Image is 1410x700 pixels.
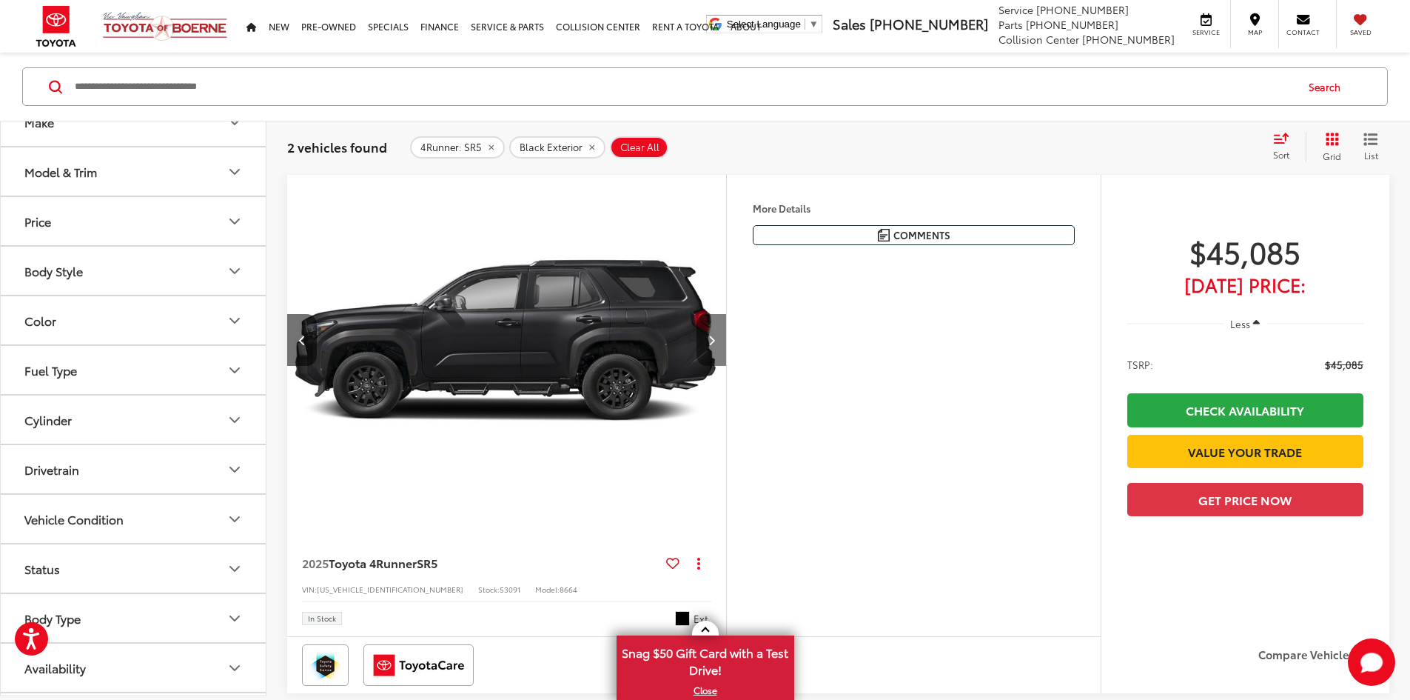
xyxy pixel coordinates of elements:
[308,615,336,622] span: In Stock
[226,510,244,528] div: Vehicle Condition
[1306,132,1352,161] button: Grid View
[1363,148,1378,161] span: List
[753,203,1075,213] h4: More Details
[1026,17,1118,32] span: [PHONE_NUMBER]
[24,512,124,526] div: Vehicle Condition
[24,561,60,576] div: Status
[1,346,267,394] button: Fuel TypeFuel Type
[1082,32,1175,47] span: [PHONE_NUMBER]
[24,661,86,675] div: Availability
[1127,393,1363,427] a: Check Availability
[694,612,711,626] span: Ext.
[24,462,79,476] div: Drivetrain
[1325,357,1363,372] span: $45,085
[1127,483,1363,516] button: Get Price Now
[366,647,471,683] img: ToyotaCare Vic Vaughan Toyota of Boerne Boerne TX
[1,296,267,344] button: ColorColor
[226,262,244,280] div: Body Style
[500,584,520,595] span: 53091
[478,584,500,595] span: Stock:
[1344,27,1377,37] span: Saved
[878,229,890,241] img: Comments
[302,584,317,595] span: VIN:
[1352,132,1389,161] button: List View
[24,214,51,228] div: Price
[1,594,267,642] button: Body TypeBody Type
[24,264,83,278] div: Body Style
[1,197,267,245] button: PricePrice
[509,136,605,158] button: remove Black
[24,313,56,327] div: Color
[998,32,1079,47] span: Collision Center
[1,396,267,444] button: CylinderCylinder
[696,314,726,366] button: Next image
[226,659,244,677] div: Availability
[1,98,267,146] button: MakeMake
[618,637,793,682] span: Snag $50 Gift Card with a Test Drive!
[893,228,950,242] span: Comments
[1258,648,1374,663] label: Compare Vehicle
[73,69,1295,104] input: Search by Make, Model, or Keyword
[675,611,690,626] span: Black
[226,361,244,379] div: Fuel Type
[302,555,660,571] a: 2025Toyota 4RunnerSR5
[24,611,81,625] div: Body Type
[685,550,711,576] button: Actions
[1127,233,1363,270] span: $45,085
[1266,132,1306,161] button: Select sort value
[1036,2,1129,17] span: [PHONE_NUMBER]
[727,19,801,30] span: Select Language
[1223,310,1268,337] button: Less
[610,136,668,158] button: Clear All
[1238,27,1271,37] span: Map
[1348,639,1395,686] svg: Start Chat
[1127,357,1153,372] span: TSRP:
[317,584,463,595] span: [US_VEHICLE_IDENTIFICATION_NUMBER]
[24,363,77,377] div: Fuel Type
[226,560,244,578] div: Status
[302,554,329,571] span: 2025
[560,584,577,595] span: 8664
[620,141,659,153] span: Clear All
[1286,27,1320,37] span: Contact
[226,461,244,479] div: Drivetrain
[226,411,244,429] div: Cylinder
[753,225,1075,245] button: Comments
[1273,148,1289,161] span: Sort
[226,163,244,181] div: Model & Trim
[697,557,700,569] span: dropdown dots
[1,495,267,543] button: Vehicle ConditionVehicle Condition
[870,14,988,33] span: [PHONE_NUMBER]
[287,137,387,155] span: 2 vehicles found
[520,141,583,153] span: Black Exterior
[1,544,267,593] button: StatusStatus
[24,413,72,427] div: Cylinder
[24,164,97,179] div: Model & Trim
[535,584,560,595] span: Model:
[1,247,267,295] button: Body StyleBody Style
[1189,27,1223,37] span: Service
[805,19,805,30] span: ​
[285,175,726,505] a: 2025 Toyota 4Runner SR52025 Toyota 4Runner SR52025 Toyota 4Runner SR52025 Toyota 4Runner SR5
[833,14,866,33] span: Sales
[226,610,244,627] div: Body Type
[329,554,417,571] span: Toyota 4Runner
[305,647,346,683] img: Toyota Safety Sense Vic Vaughan Toyota of Boerne Boerne TX
[24,115,54,129] div: Make
[285,175,726,506] img: 2025 Toyota 4Runner SR5
[102,11,228,41] img: Vic Vaughan Toyota of Boerne
[226,312,244,330] div: Color
[287,314,317,366] button: Previous image
[1127,435,1363,468] a: Value Your Trade
[420,141,482,153] span: 4Runner: SR5
[727,19,819,30] a: Select Language​
[226,213,244,230] div: Price
[410,136,505,158] button: remove 4Runner: SR5
[1230,317,1250,330] span: Less
[1,445,267,493] button: DrivetrainDrivetrain
[1,644,267,692] button: AvailabilityAvailability
[285,175,726,505] div: 2025 Toyota 4Runner SR5 2
[1,147,267,196] button: Model & TrimModel & Trim
[1127,277,1363,292] span: [DATE] Price:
